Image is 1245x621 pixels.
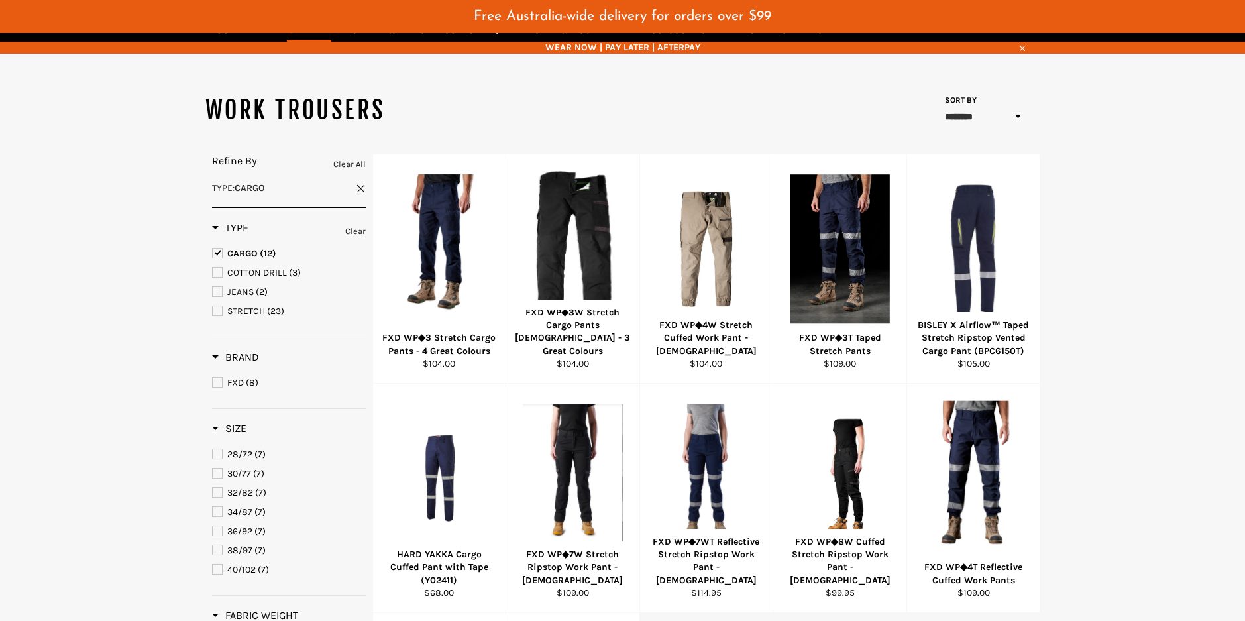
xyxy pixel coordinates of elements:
[235,182,265,194] strong: CARGO
[212,447,366,462] a: 28/72
[212,543,366,558] a: 38/97
[381,548,498,587] div: HARD YAKKA Cargo Cuffed Pant with Tape (Y02411)
[915,561,1032,587] div: FXD WP◆4T Reflective Cuffed Work Pants
[212,154,257,167] span: Refine By
[639,384,773,613] a: FXD WP◆7WT Reflective Stretch Ripstop Work Pant - LadiesFXD WP◆7WT Reflective Stretch Ripstop Wor...
[227,248,258,259] span: CARGO
[205,41,1040,54] span: WEAR NOW | PAY LATER | AFTERPAY
[212,351,259,363] span: Brand
[212,182,366,194] a: Type:CARGO
[915,319,1032,357] div: BISLEY X Airflow™ Taped Stretch Ripstop Vented Cargo Pant (BPC6150T)
[372,384,506,613] a: HARD YAKKA Cargo Cuffed Pant with Tape (Y02411)HARD YAKKA Cargo Cuffed Pant with Tape (Y02411)$68.00
[227,506,252,518] span: 34/87
[227,377,244,388] span: FXD
[333,157,366,172] a: Clear All
[267,306,284,317] span: (23)
[212,351,259,364] h3: Brand
[212,563,366,577] a: 40/102
[227,267,287,278] span: COTTON DRILL
[381,331,498,357] div: FXD WP◆3 Stretch Cargo Pants - 4 Great Colours
[255,487,266,498] span: (7)
[260,248,276,259] span: (12)
[648,319,765,357] div: FXD WP◆4W Stretch Cuffed Work Pant - [DEMOGRAPHIC_DATA]
[212,486,366,500] a: 32/82
[941,95,977,106] label: Sort by
[639,154,773,384] a: FXD WP◆4W Stretch Cuffed Work Pant - LadiesFXD WP◆4W Stretch Cuffed Work Pant - [DEMOGRAPHIC_DATA...
[782,536,898,587] div: FXD WP◆8W Cuffed Stretch Ripstop Work Pant - [DEMOGRAPHIC_DATA]
[246,377,258,388] span: (8)
[212,285,366,300] a: JEANS
[212,467,366,481] a: 30/77
[906,154,1040,384] a: BISLEY X Airflow™ Taped Stretch Ripstop Vented Cargo Pant (BPC6150T)BISLEY X Airflow™ Taped Stret...
[773,384,906,613] a: FXD WP◆8W Cuffed Stretch Ripstop Work Pant - LadiesFXD WP◆8W Cuffed Stretch Ripstop Work Pant - [...
[254,506,266,518] span: (7)
[212,221,248,235] h3: Type
[212,247,366,261] a: CARGO
[515,548,631,587] div: FXD WP◆7W Stretch Ripstop Work Pant - [DEMOGRAPHIC_DATA]
[212,182,233,194] span: Type
[345,224,366,239] a: Clear
[205,94,623,127] h1: WORK TROUSERS
[906,384,1040,613] a: FXD WP◆4T Reflective Cuffed Work PantsFXD WP◆4T Reflective Cuffed Work Pants$109.00
[212,266,366,280] a: COTTON DRILL
[648,536,765,587] div: FXD WP◆7WT Reflective Stretch Ripstop Work Pant - [DEMOGRAPHIC_DATA]
[773,154,906,384] a: FXD WP◆3T Taped Stretch PantsFXD WP◆3T Taped Stretch Pants$109.00
[227,526,252,537] span: 36/92
[782,331,898,357] div: FXD WP◆3T Taped Stretch Pants
[258,564,269,575] span: (7)
[506,384,639,613] a: FXD WP◆7W Stretch Ripstop Work Pant - LadiesFXD WP◆7W Stretch Ripstop Work Pant - [DEMOGRAPHIC_DA...
[253,468,264,479] span: (7)
[227,449,252,460] span: 28/72
[227,487,253,498] span: 32/82
[474,9,771,23] span: Free Australia-wide delivery for orders over $99
[212,376,366,390] a: FXD
[515,306,631,357] div: FXD WP◆3W Stretch Cargo Pants [DEMOGRAPHIC_DATA] - 3 Great Colours
[289,267,301,278] span: (3)
[256,286,268,298] span: (2)
[212,422,246,435] h3: Size
[254,526,266,537] span: (7)
[212,182,265,194] span: :
[212,221,248,234] span: Type
[212,304,366,319] a: STRETCH
[227,564,256,575] span: 40/102
[254,545,266,556] span: (7)
[227,468,251,479] span: 30/77
[254,449,266,460] span: (7)
[227,545,252,556] span: 38/97
[372,154,506,384] a: FXD WP◆3 Stretch Cargo Pants - 4 Great ColoursFXD WP◆3 Stretch Cargo Pants - 4 Great Colours$104.00
[212,505,366,520] a: 34/87
[212,524,366,539] a: 36/92
[506,154,639,384] a: FXD WP◆3W Stretch Cargo Pants LADIES - 3 Great ColoursFXD WP◆3W Stretch Cargo Pants [DEMOGRAPHIC_...
[227,306,265,317] span: STRETCH
[227,286,254,298] span: JEANS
